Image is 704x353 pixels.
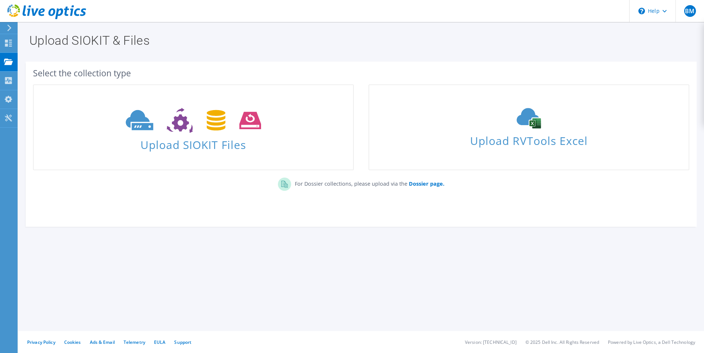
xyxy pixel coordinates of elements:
span: BM [684,5,696,17]
span: Upload SIOKIT Files [34,135,353,150]
a: Upload RVTools Excel [368,84,689,170]
p: For Dossier collections, please upload via the [291,178,444,188]
a: Support [174,339,191,345]
a: Cookies [64,339,81,345]
div: Select the collection type [33,69,689,77]
b: Dossier page. [409,180,444,187]
li: Version: [TECHNICAL_ID] [465,339,517,345]
a: Dossier page. [407,180,444,187]
li: Powered by Live Optics, a Dell Technology [608,339,695,345]
li: © 2025 Dell Inc. All Rights Reserved [525,339,599,345]
span: Upload RVTools Excel [369,131,689,147]
a: EULA [154,339,165,345]
h1: Upload SIOKIT & Files [29,34,689,47]
a: Telemetry [124,339,145,345]
a: Privacy Policy [27,339,55,345]
a: Upload SIOKIT Files [33,84,354,170]
a: Ads & Email [90,339,115,345]
svg: \n [638,8,645,14]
